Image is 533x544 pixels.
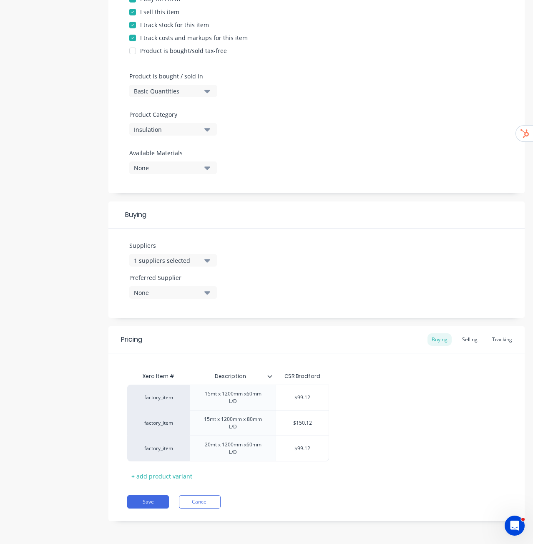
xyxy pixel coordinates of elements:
div: Pricing [121,335,142,345]
button: 1 suppliers selected [129,254,217,267]
button: Save [127,495,169,509]
div: CSR Bradford [284,373,320,380]
div: 15mt x 1200mm x 80mm L/D [194,414,272,432]
button: Basic Quantities [129,85,217,97]
button: Insulation [129,123,217,136]
button: Cancel [179,495,221,509]
div: None [134,164,201,172]
iframe: Intercom live chat [505,516,525,536]
div: $150.12 [276,413,329,433]
div: Product is bought/sold tax-free [140,46,227,55]
div: Selling [458,333,482,346]
div: $99.12 [276,438,329,459]
div: I track costs and markups for this item [140,33,248,42]
div: factory_item [136,445,181,452]
div: $99.12 [276,387,329,408]
div: factory_item15mt x 1200mm x 80mm L/D$150.12 [127,410,329,436]
div: factory_item15mt x 1200mm x60mm L/D$99.12 [127,385,329,410]
div: I sell this item [140,8,179,16]
div: 15mt x 1200mm x60mm L/D [194,388,272,407]
button: None [129,286,217,299]
div: I track stock for this item [140,20,209,29]
label: Product is bought / sold in [129,72,213,81]
div: factory_item [136,394,181,401]
label: Suppliers [129,241,217,250]
div: factory_item20mt x 1200mm x60mm L/D$99.12 [127,436,329,461]
div: 1 suppliers selected [134,256,201,265]
div: Buying [427,333,452,346]
div: Description [190,366,271,387]
div: 20mt x 1200mm x60mm L/D [194,439,272,458]
div: + add product variant [127,470,196,483]
div: Tracking [488,333,516,346]
button: None [129,161,217,174]
label: Product Category [129,110,213,119]
div: Insulation [134,125,201,134]
div: Xero Item # [127,368,190,385]
label: Preferred Supplier [129,273,217,282]
div: Buying [108,201,525,229]
div: None [134,288,201,297]
div: Description [190,368,276,385]
div: Basic Quantities [134,87,201,96]
label: Available Materials [129,149,217,157]
div: factory_item [136,419,181,427]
